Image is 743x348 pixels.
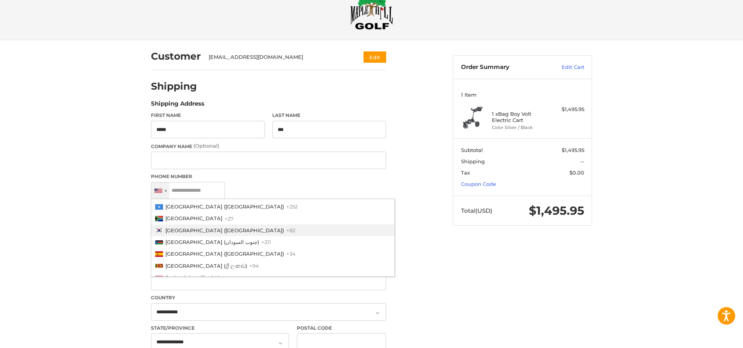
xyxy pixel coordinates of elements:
[364,51,386,63] button: Edit
[165,215,222,221] span: [GEOGRAPHIC_DATA]
[225,215,234,221] span: +27
[461,181,496,187] a: Coupon Code
[151,99,204,112] legend: Shipping Address
[261,239,271,245] span: +211
[286,227,295,233] span: +82
[545,64,584,71] a: Edit Cart
[151,199,395,277] ul: List of countries
[569,170,584,176] span: $0.00
[461,207,492,214] span: Total (USD)
[461,158,485,164] span: Shipping
[461,64,545,71] h3: Order Summary
[461,147,483,153] span: Subtotal
[461,92,584,98] h3: 1 Item
[249,263,259,269] span: +94
[165,239,259,245] span: [GEOGRAPHIC_DATA] (‫جنوب السودان‬‎)
[207,274,220,281] span: +249
[165,263,247,269] span: [GEOGRAPHIC_DATA] (ශ්‍රී ලංකාව)
[165,203,284,210] span: [GEOGRAPHIC_DATA] ([GEOGRAPHIC_DATA])
[151,50,201,62] h2: Customer
[165,274,205,281] span: Sudan (‫السودان‬‎)
[193,143,219,149] small: (Optional)
[461,170,470,176] span: Tax
[297,325,387,332] label: Postal Code
[580,158,584,164] span: --
[286,251,296,257] span: +34
[165,227,284,233] span: [GEOGRAPHIC_DATA] ([GEOGRAPHIC_DATA])
[492,124,551,131] li: Color Silver / Black
[209,53,349,61] div: [EMAIL_ADDRESS][DOMAIN_NAME]
[151,325,289,332] label: State/Province
[151,80,197,92] h2: Shipping
[562,147,584,153] span: $1,495.95
[151,173,386,180] label: Phone Number
[553,106,584,113] div: $1,495.95
[529,203,584,218] span: $1,495.95
[286,203,298,210] span: +252
[151,294,386,301] label: Country
[151,142,386,150] label: Company Name
[151,182,169,199] div: United States: +1
[272,112,386,119] label: Last Name
[151,112,265,119] label: First Name
[492,111,551,124] h4: 1 x Bag Boy Volt Electric Cart
[165,251,284,257] span: [GEOGRAPHIC_DATA] ([GEOGRAPHIC_DATA])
